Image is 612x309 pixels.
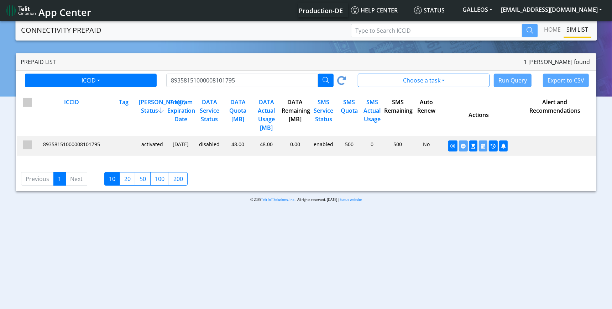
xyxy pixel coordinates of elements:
[414,6,422,14] img: status.svg
[340,197,362,202] a: Status website
[383,140,411,151] div: 500
[411,140,440,151] div: No
[358,74,490,87] button: Choose a task
[351,6,359,14] img: knowledge.svg
[494,74,532,87] button: Run Query
[53,172,66,186] a: 1
[280,140,309,151] div: 0.00
[150,172,169,186] label: 100
[120,172,135,186] label: 20
[458,3,497,16] button: GALLEOS
[516,98,592,132] div: Alert and Recommendations
[280,98,309,132] div: DATA Remaining [MB]
[543,74,589,87] button: Export to CSV
[251,140,280,151] div: 48.00
[33,98,109,132] div: ICCID
[497,3,606,16] button: [EMAIL_ADDRESS][DOMAIN_NAME]
[21,23,101,37] a: CONNECTIVITY PREPAID
[137,98,166,132] div: [PERSON_NAME] Status
[541,22,564,37] a: Home
[348,3,411,17] a: Help center
[440,98,516,132] div: Actions
[169,172,188,186] label: 200
[360,98,383,132] div: SMS Actual Usage
[351,6,398,14] span: Help center
[524,58,590,66] span: 1 [PERSON_NAME] found
[166,140,194,151] div: [DATE]
[298,3,342,17] a: Your current platform instance
[21,58,56,66] span: Prepaid List
[564,22,591,37] a: SIM LIST
[158,197,454,202] p: © 2025 . All rights reserved. [DATE] |
[43,141,100,148] span: 89358151000008101795
[414,6,445,14] span: Status
[104,172,120,186] label: 10
[137,140,166,151] div: activated
[261,197,295,202] a: Telit IoT Solutions, Inc.
[25,74,157,87] button: ICCID
[299,6,343,15] span: Production-DE
[251,98,280,132] div: DATA Actual Usage [MB]
[38,6,91,19] span: App Center
[351,24,522,37] input: Type to Search ICCID
[6,3,90,18] a: App Center
[337,98,360,132] div: SMS Quota
[135,172,151,186] label: 50
[411,98,440,132] div: Auto Renew
[109,98,137,132] div: Tag
[309,140,337,151] div: enabled
[166,74,318,87] input: Type to Search ICCID/Tag
[411,3,458,17] a: Status
[337,140,360,151] div: 500
[360,140,383,151] div: 0
[309,98,337,132] div: SMS Service Status
[6,5,36,16] img: logo-telit-cinterion-gw-new.png
[166,98,194,132] div: Program Expiration Date
[223,140,251,151] div: 48.00
[194,140,223,151] div: disabled
[383,98,411,132] div: SMS Remaining
[223,98,251,132] div: DATA Quota [MB]
[194,98,223,132] div: DATA Service Status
